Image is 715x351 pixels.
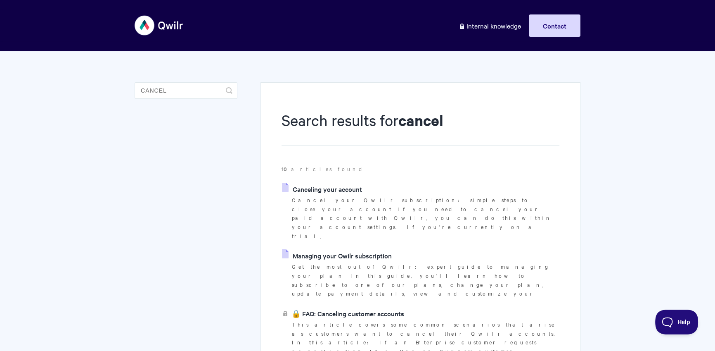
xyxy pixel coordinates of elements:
h1: Search results for [282,110,559,146]
strong: 10 [282,165,291,173]
img: Qwilr Help Center [135,10,184,41]
a: Contact [529,14,580,37]
p: Cancel your Qwilr subscription: simple steps to close your account If you need to cancel your pai... [292,196,559,241]
input: Search [135,82,237,99]
a: Managing your Qwilr subscription [282,249,392,262]
a: Internal knowledge [452,14,527,37]
a: 🔒 FAQ: Canceling customer accounts [282,307,404,320]
strong: cancel [398,110,443,130]
p: Get the most out of Qwilr: expert guide to managing your plan In this guide, you'll learn how to ... [292,262,559,298]
p: articles found [282,165,559,174]
a: Canceling your account [282,183,362,195]
iframe: Toggle Customer Support [655,310,698,334]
